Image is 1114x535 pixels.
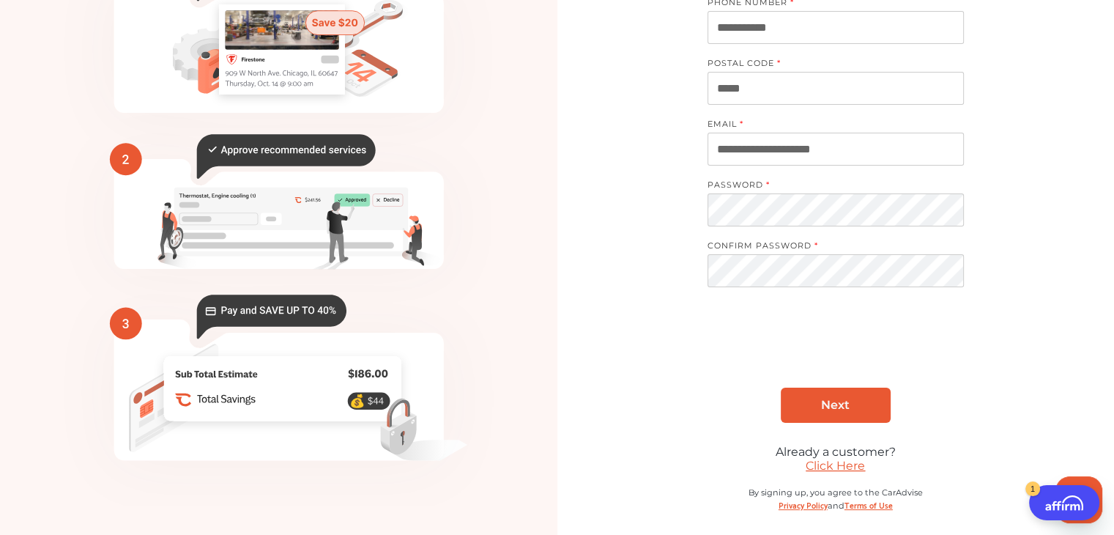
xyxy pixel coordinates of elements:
[821,398,850,412] span: Next
[708,240,949,254] label: CONFIRM PASSWORD
[349,393,365,408] text: 💰
[724,320,947,377] iframe: reCAPTCHA
[708,487,964,526] div: By signing up, you agree to the CarAdvise and
[779,498,828,512] a: Privacy Policy
[781,388,891,423] a: Next
[844,498,893,512] a: Terms of Use
[708,445,964,459] div: Already a customer?
[1055,476,1102,523] iframe: Button to launch messaging window
[708,180,949,193] label: PASSWORD
[806,459,865,473] a: Click Here
[708,119,949,133] label: EMAIL
[708,58,949,72] label: POSTAL CODE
